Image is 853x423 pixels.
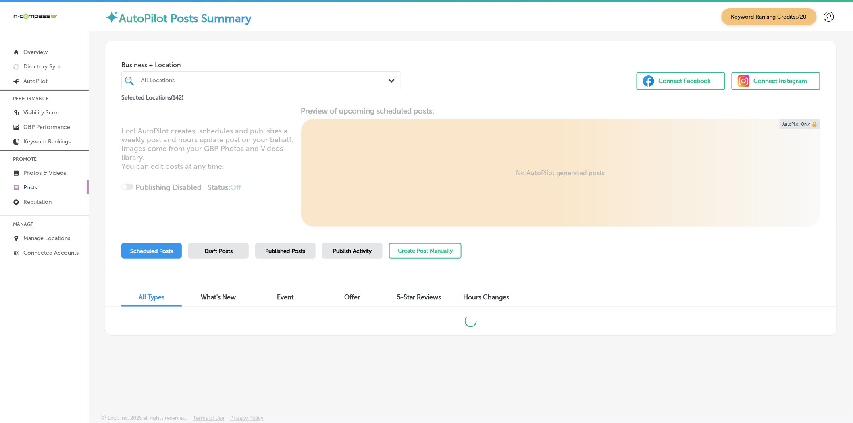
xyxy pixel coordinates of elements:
p: Reputation [23,199,52,205]
div: All Locations [141,77,389,84]
span: Draft Posts [204,248,233,255]
div: Connect Facebook [659,75,711,87]
p: Keyword Rankings [23,138,71,145]
p: AutoPilot [23,78,48,85]
p: Overview [23,49,48,56]
span: Publish Activity [333,248,372,255]
p: Visibility Score [23,109,61,116]
button: Create Post Manually [389,243,462,259]
label: AutoPilot Posts Summary [119,12,251,25]
span: Scheduled Posts [130,248,173,255]
div: Connect Instagram [754,75,807,87]
p: Manage Locations [23,235,70,242]
p: Directory Sync [23,63,62,70]
button: Connect Instagram [732,72,820,90]
span: Hours Changes [463,293,509,301]
p: GBP Performance [23,124,70,131]
span: All Types [139,293,164,301]
span: 5-Star Reviews [397,293,441,301]
img: 660ab0bf-5cc7-4cb8-ba1c-48b5ae0f18e60NCTV_CLogo_TV_Black_-500x88.png [13,12,57,20]
span: Published Posts [266,248,306,255]
p: Photos & Videos [23,170,66,176]
button: Connect Facebook [637,72,725,90]
p: Locl, Inc. 2025 all rights reserved. [108,415,187,421]
span: Offer [345,293,360,301]
span: What's New [201,293,236,301]
span: Keyword Ranking Credits: 720 [722,8,817,25]
p: Selected Locations ( 142 ) [121,91,183,101]
p: Connected Accounts [23,249,79,256]
p: Posts [23,184,37,191]
img: autopilot-icon [105,10,119,24]
span: Business + Location [121,61,401,69]
span: Event [277,293,294,301]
